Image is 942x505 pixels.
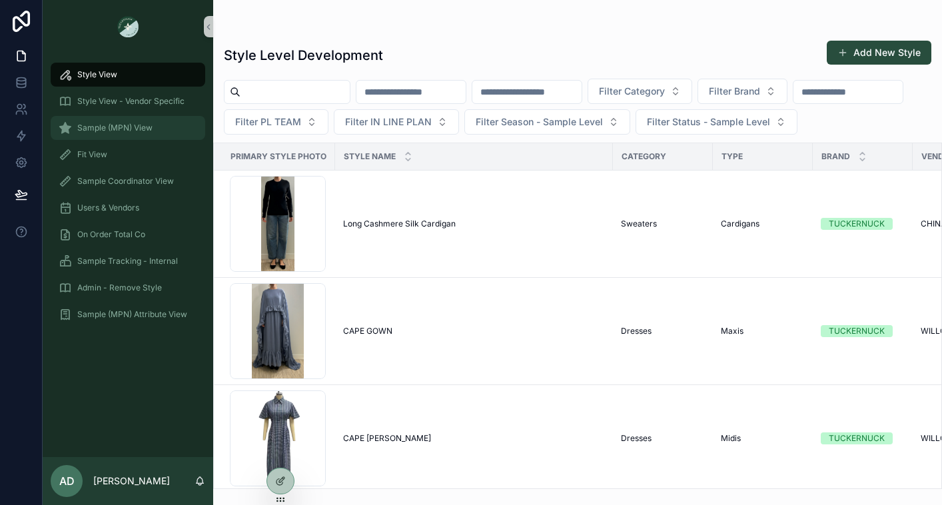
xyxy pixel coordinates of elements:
[51,169,205,193] a: Sample Coordinator View
[621,326,652,336] span: Dresses
[588,79,692,104] button: Select Button
[647,115,770,129] span: Filter Status - Sample Level
[599,85,665,98] span: Filter Category
[829,325,885,337] div: TUCKERNUCK
[77,282,162,293] span: Admin - Remove Style
[829,218,885,230] div: TUCKERNUCK
[698,79,787,104] button: Select Button
[709,85,760,98] span: Filter Brand
[721,433,741,444] span: Midis
[59,473,75,489] span: AD
[77,123,153,133] span: Sample (MPN) View
[334,109,459,135] button: Select Button
[51,63,205,87] a: Style View
[721,433,805,444] a: Midis
[77,256,178,266] span: Sample Tracking - Internal
[231,151,326,162] span: Primary Style Photo
[224,109,328,135] button: Select Button
[77,203,139,213] span: Users & Vendors
[621,326,705,336] a: Dresses
[821,432,905,444] a: TUCKERNUCK
[224,46,383,65] h1: Style Level Development
[827,41,931,65] button: Add New Style
[464,109,630,135] button: Select Button
[51,143,205,167] a: Fit View
[821,218,905,230] a: TUCKERNUCK
[621,433,652,444] span: Dresses
[344,151,396,162] span: Style Name
[343,433,431,444] span: CAPE [PERSON_NAME]
[77,149,107,160] span: Fit View
[51,116,205,140] a: Sample (MPN) View
[721,326,743,336] span: Maxis
[343,326,605,336] a: CAPE GOWN
[77,309,187,320] span: Sample (MPN) Attribute View
[621,219,657,229] span: Sweaters
[93,474,170,488] p: [PERSON_NAME]
[721,219,759,229] span: Cardigans
[476,115,603,129] span: Filter Season - Sample Level
[829,432,885,444] div: TUCKERNUCK
[343,326,392,336] span: CAPE GOWN
[51,223,205,247] a: On Order Total Co
[636,109,797,135] button: Select Button
[51,89,205,113] a: Style View - Vendor Specific
[51,249,205,273] a: Sample Tracking - Internal
[622,151,666,162] span: Category
[77,96,185,107] span: Style View - Vendor Specific
[721,151,743,162] span: Type
[343,219,605,229] a: Long Cashmere Silk Cardigan
[343,433,605,444] a: CAPE [PERSON_NAME]
[821,151,850,162] span: Brand
[77,69,117,80] span: Style View
[621,433,705,444] a: Dresses
[821,325,905,337] a: TUCKERNUCK
[77,229,145,240] span: On Order Total Co
[343,219,456,229] span: Long Cashmere Silk Cardigan
[51,276,205,300] a: Admin - Remove Style
[621,219,705,229] a: Sweaters
[51,196,205,220] a: Users & Vendors
[235,115,301,129] span: Filter PL TEAM
[117,16,139,37] img: App logo
[51,302,205,326] a: Sample (MPN) Attribute View
[345,115,432,129] span: Filter IN LINE PLAN
[77,176,174,187] span: Sample Coordinator View
[721,219,805,229] a: Cardigans
[43,53,213,344] div: scrollable content
[721,326,805,336] a: Maxis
